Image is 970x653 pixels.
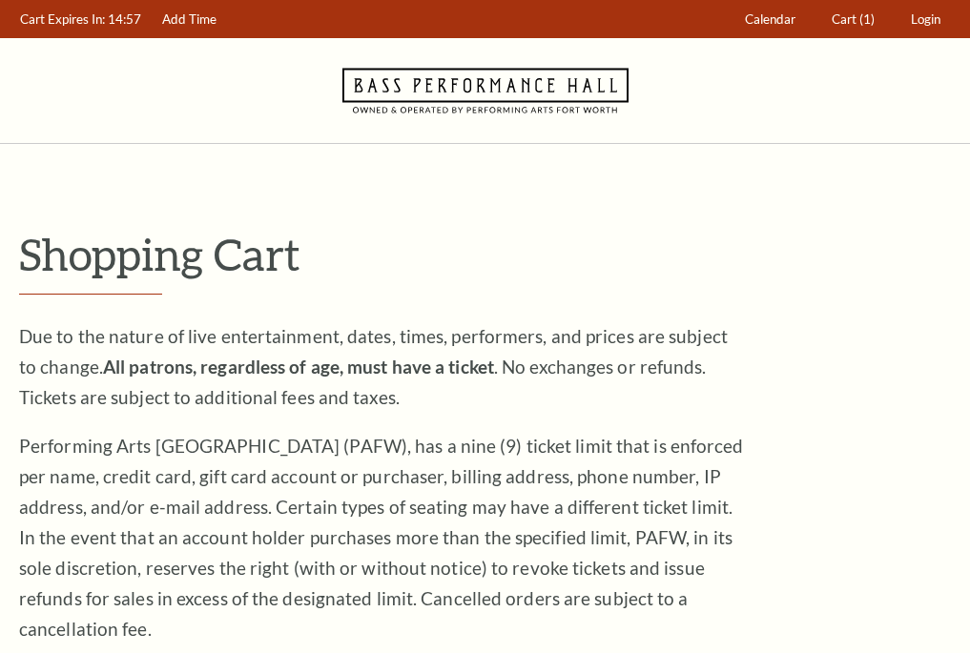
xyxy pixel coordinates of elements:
[902,1,950,38] a: Login
[911,11,940,27] span: Login
[108,11,141,27] span: 14:57
[745,11,795,27] span: Calendar
[19,325,728,408] span: Due to the nature of live entertainment, dates, times, performers, and prices are subject to chan...
[19,230,951,278] p: Shopping Cart
[154,1,226,38] a: Add Time
[823,1,884,38] a: Cart (1)
[832,11,856,27] span: Cart
[20,11,105,27] span: Cart Expires In:
[859,11,875,27] span: (1)
[736,1,805,38] a: Calendar
[19,431,744,644] p: Performing Arts [GEOGRAPHIC_DATA] (PAFW), has a nine (9) ticket limit that is enforced per name, ...
[103,356,494,378] strong: All patrons, regardless of age, must have a ticket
